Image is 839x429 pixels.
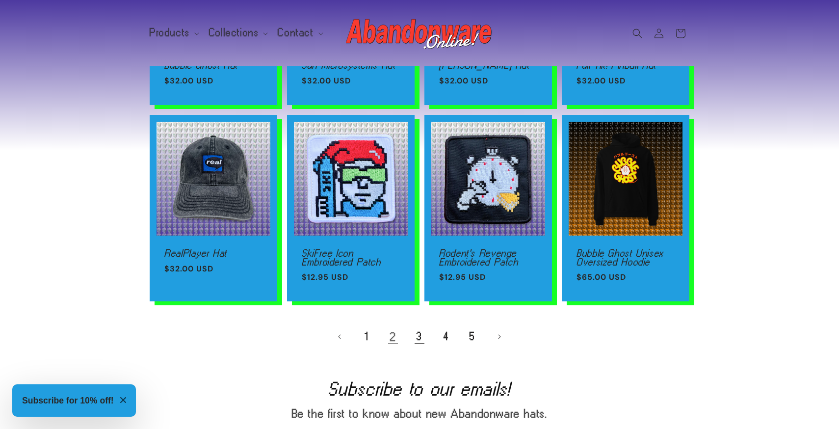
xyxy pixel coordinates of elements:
nav: Pagination [150,326,689,348]
a: Sun Microsystems Hat [302,61,400,70]
summary: Products [144,23,203,43]
a: Bubble Ghost Hat [164,61,262,70]
h2: Subscribe to our emails! [44,381,795,397]
a: RealPlayer Hat [164,249,262,258]
a: Page 5 [462,326,483,348]
span: Collections [209,28,259,37]
a: Next page [488,326,510,348]
summary: Contact [272,23,327,43]
a: Full Tilt! Pinball Hat [577,61,675,70]
a: Abandonware [342,10,497,56]
a: SkiFree Icon Embroidered Patch [302,249,400,266]
a: Bubble Ghost Unisex Oversized Hoodie [577,249,675,266]
a: Page 3 [409,326,430,348]
summary: Search [627,23,648,44]
a: Page 1 [356,326,377,348]
a: [PERSON_NAME] Hat [439,61,537,70]
a: Rodent's Revenge Embroidered Patch [439,249,537,266]
summary: Collections [203,23,272,43]
a: Previous page [329,326,351,348]
span: Products [150,28,190,37]
a: Page 4 [435,326,457,348]
span: Contact [278,28,314,37]
p: Be the first to know about new Abandonware hats. [248,406,591,421]
img: Abandonware [346,14,493,53]
a: Page 2 [382,326,404,348]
